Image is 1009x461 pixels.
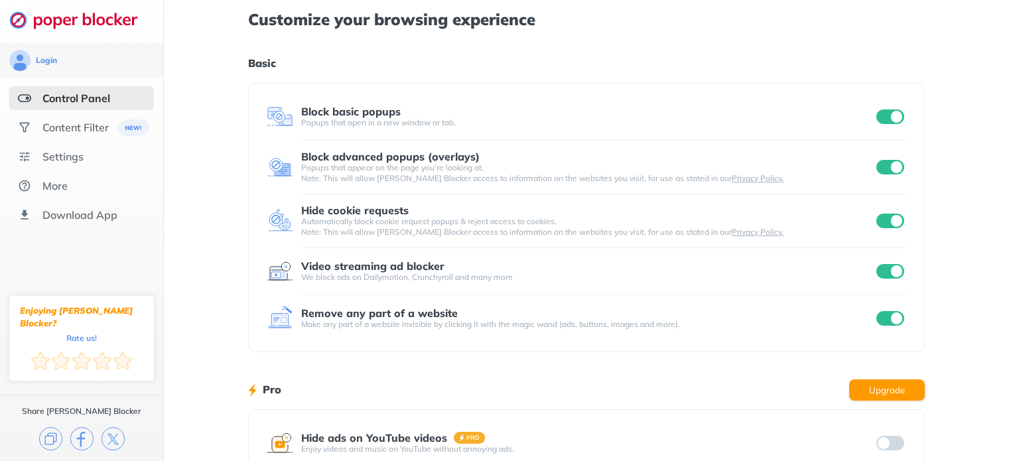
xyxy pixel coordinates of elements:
img: feature icon [267,430,293,456]
img: copy.svg [39,427,62,450]
img: about.svg [18,179,31,192]
img: feature icon [267,103,293,130]
img: social.svg [18,121,31,134]
div: Enjoying [PERSON_NAME] Blocker? [20,304,143,330]
div: We block ads on Dailymotion, Crunchyroll and many more [301,272,873,283]
div: Popups that open in a new window or tab. [301,117,873,128]
button: Upgrade [849,379,925,401]
img: avatar.svg [9,50,31,71]
div: Block basic popups [301,105,401,117]
div: Content Filter [42,121,109,134]
img: facebook.svg [70,427,94,450]
div: Login [36,55,57,66]
img: features-selected.svg [18,92,31,105]
img: feature icon [267,208,293,234]
div: More [42,179,68,192]
h1: Customize your browsing experience [248,11,924,28]
div: Share [PERSON_NAME] Blocker [22,406,141,417]
div: Make any part of a website invisible by clicking it with the magic wand (ads, buttons, images and... [301,319,873,330]
img: feature icon [267,305,293,332]
div: Enjoy videos and music on YouTube without annoying ads. [301,444,873,454]
img: download-app.svg [18,208,31,222]
div: Popups that appear on the page you’re looking at. Note: This will allow [PERSON_NAME] Blocker acc... [301,163,873,184]
div: Hide ads on YouTube videos [301,432,447,444]
a: Privacy Policy. [732,173,783,183]
h1: Pro [263,381,281,398]
h1: Basic [248,54,924,72]
div: Control Panel [42,92,110,105]
div: Hide cookie requests [301,204,409,216]
div: Automatically block cookie request popups & reject access to cookies. Note: This will allow [PERS... [301,216,873,237]
div: Video streaming ad blocker [301,260,444,272]
img: x.svg [101,427,125,450]
img: feature icon [267,258,293,285]
a: Privacy Policy. [732,227,783,237]
img: menuBanner.svg [114,119,147,136]
div: Rate us! [66,335,97,341]
div: Block advanced popups (overlays) [301,151,480,163]
div: Download App [42,208,117,222]
img: logo-webpage.svg [9,11,152,29]
img: settings.svg [18,150,31,163]
img: feature icon [267,154,293,180]
div: Remove any part of a website [301,307,458,319]
img: pro-badge.svg [454,432,486,444]
div: Settings [42,150,84,163]
img: lighting bolt [248,382,257,398]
